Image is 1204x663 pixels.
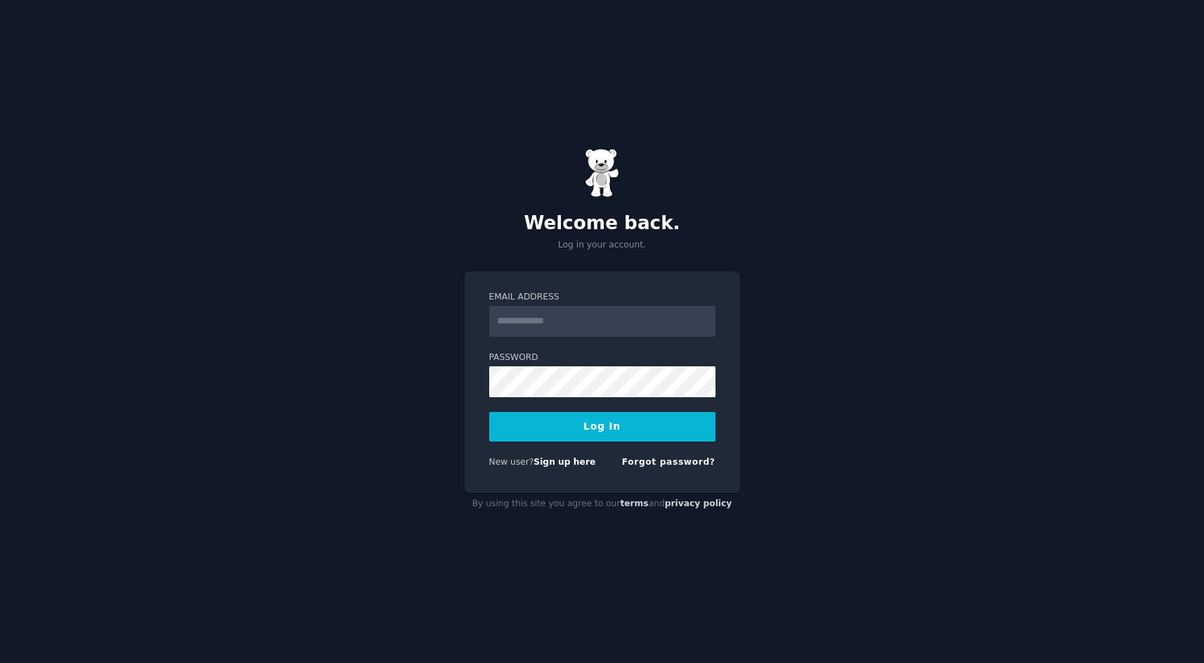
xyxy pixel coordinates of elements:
img: Gummy Bear [585,148,620,198]
span: New user? [489,457,534,467]
label: Password [489,352,716,364]
button: Log In [489,412,716,442]
a: privacy policy [665,498,732,508]
p: Log in your account. [465,239,740,252]
label: Email Address [489,291,716,304]
div: By using this site you agree to our and [465,493,740,515]
h2: Welcome back. [465,212,740,235]
a: Sign up here [533,457,595,467]
a: terms [620,498,648,508]
a: Forgot password? [622,457,716,467]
